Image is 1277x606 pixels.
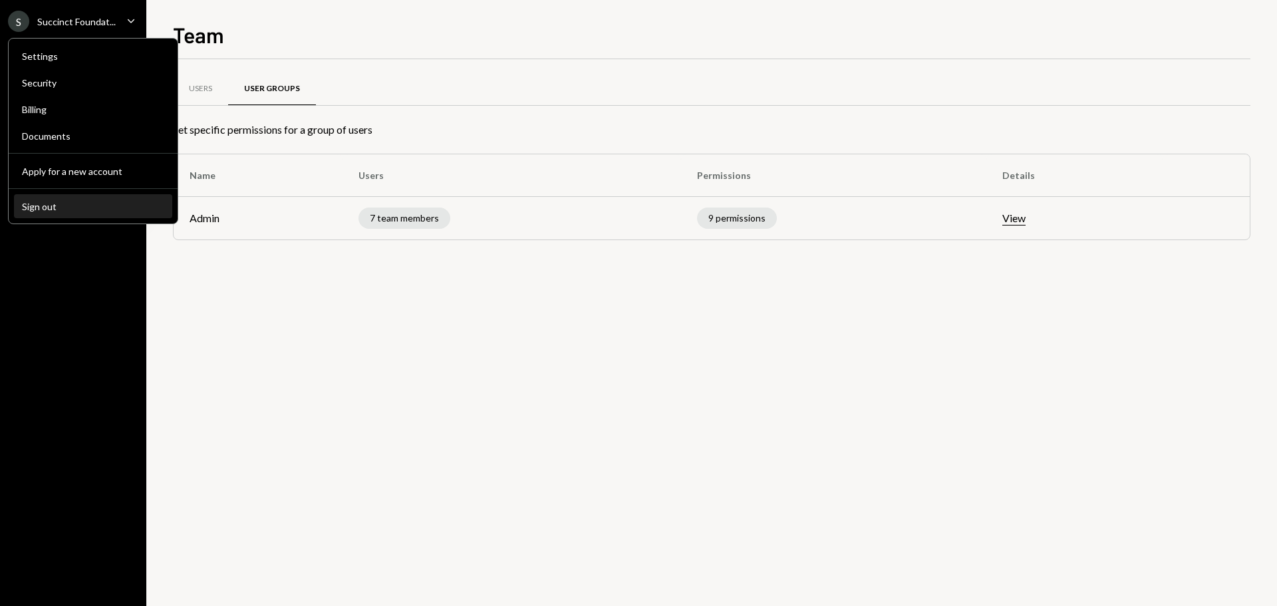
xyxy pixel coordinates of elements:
[1002,212,1026,226] button: View
[14,195,172,219] button: Sign out
[174,154,343,197] th: Name
[228,73,316,106] a: User Groups
[14,124,172,148] a: Documents
[22,201,164,212] div: Sign out
[681,154,986,197] th: Permissions
[22,166,164,177] div: Apply for a new account
[343,154,680,197] th: Users
[37,16,116,27] div: Succinct Foundat...
[173,122,1250,138] div: Set specific permissions for a group of users
[189,83,212,94] div: Users
[22,77,164,88] div: Security
[173,21,224,48] h1: Team
[358,208,450,229] div: 7 team members
[14,97,172,121] a: Billing
[22,51,164,62] div: Settings
[14,71,172,94] a: Security
[986,154,1163,197] th: Details
[22,130,164,142] div: Documents
[697,208,777,229] div: 9 permissions
[14,44,172,68] a: Settings
[22,104,164,115] div: Billing
[173,73,228,106] a: Users
[8,35,138,59] a: Home
[244,83,300,94] div: User Groups
[8,11,29,32] div: S
[14,160,172,184] button: Apply for a new account
[174,197,343,239] td: Admin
